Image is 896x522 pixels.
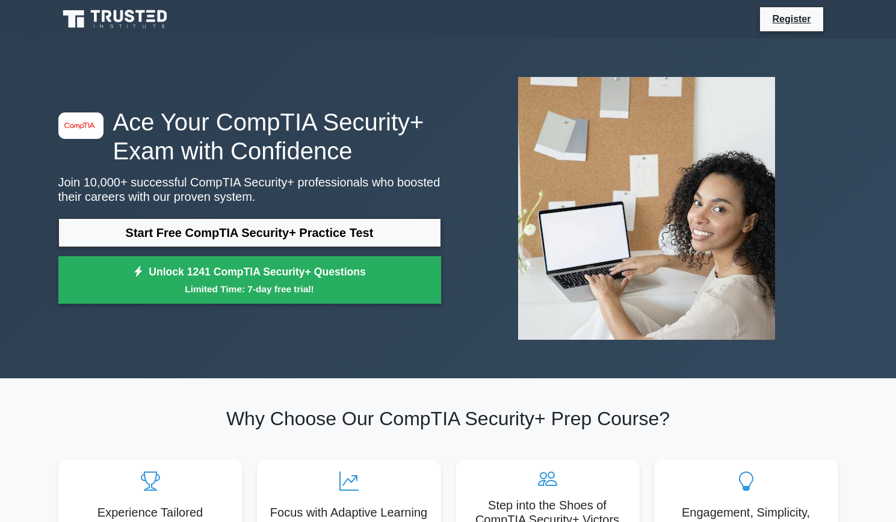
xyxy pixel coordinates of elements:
[267,505,431,520] h5: Focus with Adaptive Learning
[58,218,441,247] a: Start Free CompTIA Security+ Practice Test
[58,108,441,165] h1: Ace Your CompTIA Security+ Exam with Confidence
[58,407,838,430] h2: Why Choose Our CompTIA Security+ Prep Course?
[765,11,818,26] a: Register
[58,256,441,304] a: Unlock 1241 CompTIA Security+ QuestionsLimited Time: 7-day free trial!
[73,282,426,296] small: Limited Time: 7-day free trial!
[58,175,441,204] p: Join 10,000+ successful CompTIA Security+ professionals who boosted their careers with our proven...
